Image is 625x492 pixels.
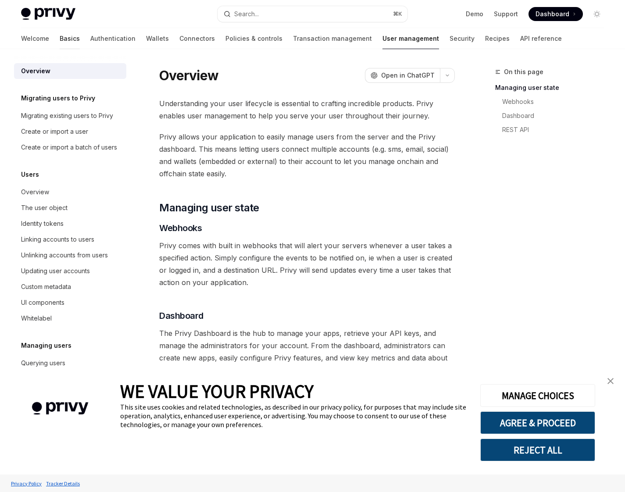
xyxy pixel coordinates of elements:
a: Welcome [21,28,49,49]
a: Wallets [146,28,169,49]
div: Overview [21,66,50,76]
a: REST API [495,123,611,137]
div: Updating user accounts [21,266,90,276]
a: close banner [602,372,619,390]
div: Linking accounts to users [21,234,94,245]
button: REJECT ALL [480,439,595,461]
span: Open in ChatGPT [381,71,435,80]
div: Identity tokens [21,218,64,229]
a: Querying users [14,355,126,371]
span: Managing user state [159,201,259,215]
a: UI components [14,295,126,310]
div: Unlinking accounts from users [21,250,108,260]
a: User management [382,28,439,49]
a: Support [494,10,518,18]
button: Open in ChatGPT [365,68,440,83]
div: Migrating existing users to Privy [21,111,113,121]
h5: Users [21,169,39,180]
a: Privacy Policy [9,476,44,491]
div: Create or import a user [21,126,88,137]
a: Create or import a user [14,124,126,139]
button: AGREE & PROCEED [480,411,595,434]
h1: Overview [159,68,218,83]
a: Demo [466,10,483,18]
h5: Migrating users to Privy [21,93,95,103]
a: Dashboard [495,109,611,123]
a: Authentication [90,28,136,49]
div: UI components [21,297,64,308]
button: Toggle dark mode [590,7,604,21]
a: Unlinking accounts from users [14,247,126,263]
button: MANAGE CHOICES [480,384,595,407]
a: Whitelabel [14,310,126,326]
a: Basics [60,28,80,49]
span: The Privy Dashboard is the hub to manage your apps, retrieve your API keys, and manage the admini... [159,327,455,376]
a: Overview [14,184,126,200]
a: Recipes [485,28,510,49]
a: Custom metadata [14,279,126,295]
span: On this page [504,67,543,77]
a: Create or import a batch of users [14,139,126,155]
span: Dashboard [159,310,204,322]
a: Linking accounts to users [14,232,126,247]
div: Whitelabel [21,313,52,324]
span: Dashboard [536,10,569,18]
a: Overview [14,63,126,79]
span: Understanding your user lifecycle is essential to crafting incredible products. Privy enables use... [159,97,455,122]
div: Search... [234,9,259,19]
a: Dashboard [529,7,583,21]
span: Privy comes with built in webhooks that will alert your servers whenever a user takes a specified... [159,239,455,289]
button: Open search [218,6,407,22]
img: company logo [13,389,107,428]
a: Managing user state [495,81,611,95]
img: close banner [607,378,614,384]
a: Identity tokens [14,216,126,232]
span: WE VALUE YOUR PRIVACY [120,380,314,403]
div: The user object [21,203,68,213]
span: Webhooks [159,222,202,234]
img: light logo [21,8,75,20]
a: Tracker Details [44,476,82,491]
div: Create or import a batch of users [21,142,117,153]
h5: Managing users [21,340,71,351]
div: Querying users [21,358,65,368]
span: Privy allows your application to easily manage users from the server and the Privy dashboard. Thi... [159,131,455,180]
a: Updating user accounts [14,263,126,279]
div: Custom metadata [21,282,71,292]
a: Webhooks [495,95,611,109]
a: Connectors [179,28,215,49]
a: API reference [520,28,562,49]
span: ⌘ K [393,11,402,18]
a: Policies & controls [225,28,282,49]
a: Transaction management [293,28,372,49]
div: This site uses cookies and related technologies, as described in our privacy policy, for purposes... [120,403,467,429]
div: Overview [21,187,49,197]
a: Security [450,28,475,49]
a: Migrating existing users to Privy [14,108,126,124]
a: The user object [14,200,126,216]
